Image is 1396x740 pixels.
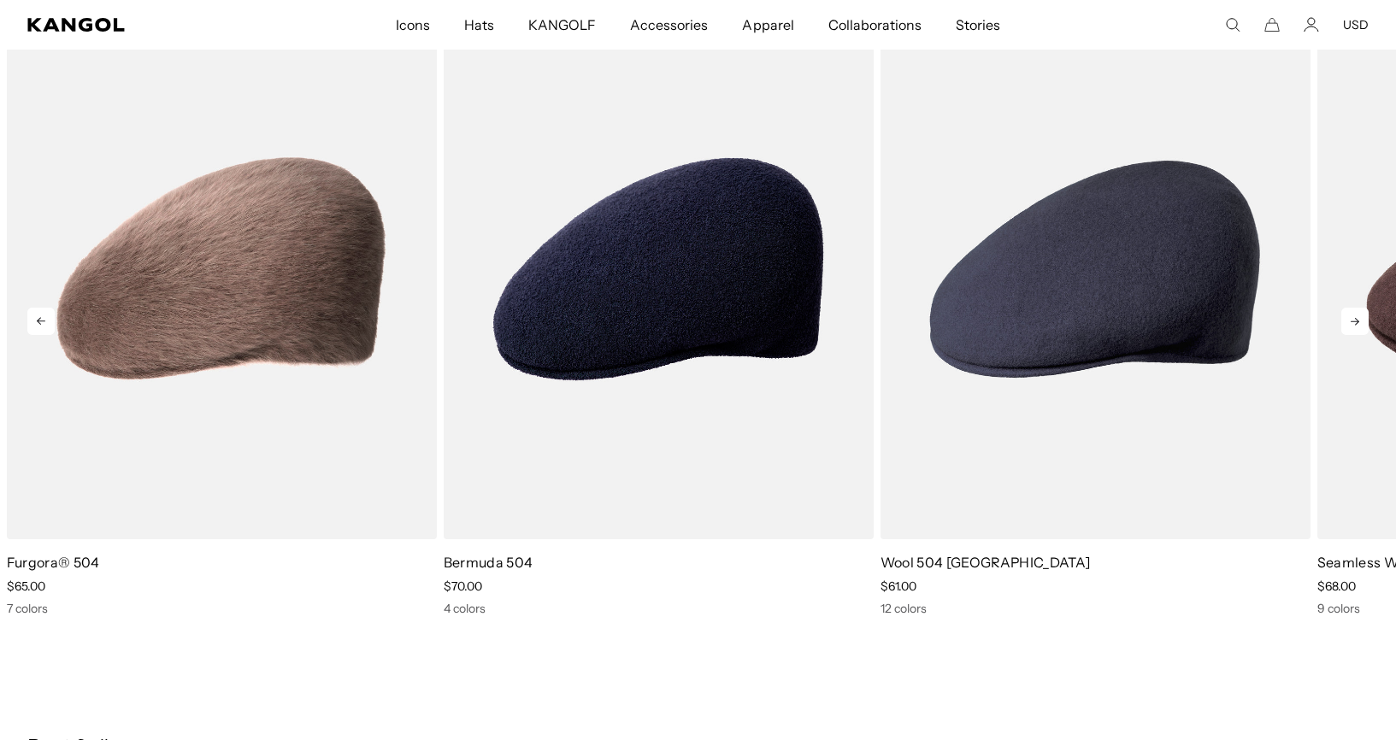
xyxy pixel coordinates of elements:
span: $70.00 [444,578,482,594]
div: 12 colors [881,601,1311,616]
div: 7 colors [7,601,437,616]
a: Account [1304,17,1319,32]
summary: Search here [1225,17,1240,32]
span: $68.00 [1317,578,1356,594]
a: Furgora® 504 [7,554,100,571]
span: $65.00 [7,578,45,594]
a: Wool 504 [GEOGRAPHIC_DATA] [881,554,1090,571]
button: USD [1343,17,1369,32]
span: $61.00 [881,578,916,594]
button: Cart [1264,17,1280,32]
a: Bermuda 504 [444,554,533,571]
a: Kangol [27,18,262,32]
div: 4 colors [444,601,874,616]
